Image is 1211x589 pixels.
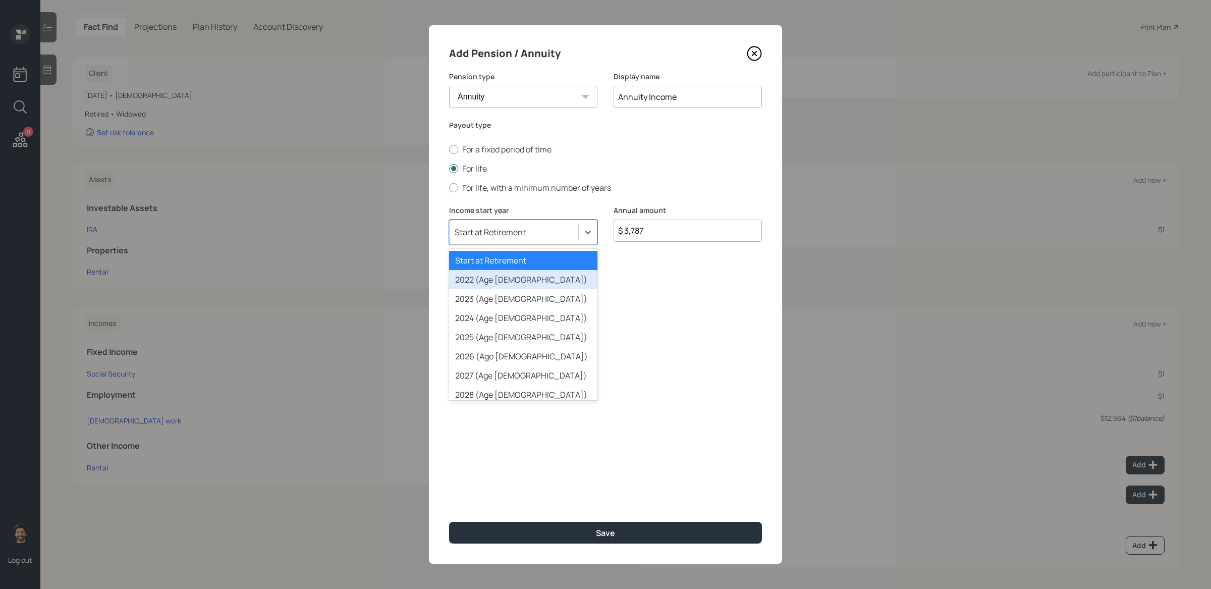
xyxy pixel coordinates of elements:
label: Income start year [449,205,597,216]
label: For life [449,163,762,174]
div: 2027 (Age [DEMOGRAPHIC_DATA]) [449,366,597,385]
label: For life, with a minimum number of years [449,182,762,193]
label: Annual amount [614,205,762,216]
div: Start at Retirement [449,251,597,270]
label: For a fixed period of time [449,144,762,155]
div: Save [596,527,615,539]
h4: Add Pension / Annuity [449,45,561,62]
div: 2028 (Age [DEMOGRAPHIC_DATA]) [449,385,597,404]
div: 2023 (Age [DEMOGRAPHIC_DATA]) [449,289,597,308]
label: Pension type [449,72,597,82]
div: 2024 (Age [DEMOGRAPHIC_DATA]) [449,308,597,328]
label: Payout type [449,120,762,130]
button: Save [449,522,762,544]
div: 2025 (Age [DEMOGRAPHIC_DATA]) [449,328,597,347]
label: Display name [614,72,762,82]
div: Start at Retirement [455,227,526,238]
div: 2026 (Age [DEMOGRAPHIC_DATA]) [449,347,597,366]
div: 2022 (Age [DEMOGRAPHIC_DATA]) [449,270,597,289]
